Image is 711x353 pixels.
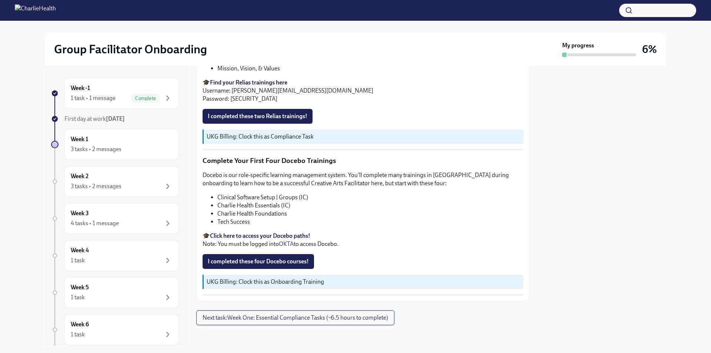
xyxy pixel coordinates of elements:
h6: Week 5 [71,283,89,292]
div: 1 task [71,330,85,339]
button: I completed these two Relias trainings! [203,109,313,124]
a: Week 51 task [51,277,178,308]
h6: Week -1 [71,84,90,92]
h6: Week 2 [71,172,89,180]
li: Mission, Vision, & Values [217,64,523,73]
a: Week 13 tasks • 2 messages [51,129,178,160]
span: First day at work [64,115,125,122]
div: 3 tasks • 2 messages [71,145,121,153]
p: 🎓 Username: [PERSON_NAME][EMAIL_ADDRESS][DOMAIN_NAME] Password: [SECURITY_DATA] [203,79,523,103]
img: CharlieHealth [15,4,56,16]
span: I completed these two Relias trainings! [208,113,307,120]
h6: Week 4 [71,246,89,254]
a: Week 61 task [51,314,178,345]
span: Complete [131,96,160,101]
li: Charlie Health Essentials (IC) [217,202,523,210]
h2: Group Facilitator Onboarding [54,42,207,57]
a: Click here to access your Docebo paths! [210,232,310,239]
button: Next task:Week One: Essential Compliance Tasks (~6.5 hours to complete) [196,310,394,325]
div: 1 task • 1 message [71,94,116,102]
p: UKG Billing: Clock this as Onboarding Training [207,278,520,286]
p: UKG Billing: Clock this as Compliance Task [207,133,520,141]
div: 1 task [71,293,85,302]
strong: [DATE] [106,115,125,122]
a: First day at work[DATE] [51,115,178,123]
strong: My progress [562,41,594,50]
a: Week 23 tasks • 2 messages [51,166,178,197]
div: 3 tasks • 2 messages [71,182,121,190]
span: Next task : Week One: Essential Compliance Tasks (~6.5 hours to complete) [203,314,388,322]
h3: 6% [642,43,657,56]
h6: Week 1 [71,135,88,143]
li: Clinical Software Setup | Groups (IC) [217,193,523,202]
span: I completed these four Docebo courses! [208,258,309,265]
a: Week 41 task [51,240,178,271]
a: Find your Relias trainings here [210,79,287,86]
a: Week 34 tasks • 1 message [51,203,178,234]
a: OKTA [279,240,294,247]
p: 🎓 Note: You must be logged into to access Docebo. [203,232,523,248]
li: Charlie Health Foundations [217,210,523,218]
p: Complete Your First Four Docebo Trainings [203,156,523,166]
a: Week -11 task • 1 messageComplete [51,78,178,109]
h6: Week 6 [71,320,89,329]
p: Docebo is our role-specific learning management system. You'll complete many trainings in [GEOGRA... [203,171,523,187]
h6: Week 3 [71,209,89,217]
div: 4 tasks • 1 message [71,219,119,227]
button: I completed these four Docebo courses! [203,254,314,269]
div: 1 task [71,256,85,264]
li: Tech Success [217,218,523,226]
